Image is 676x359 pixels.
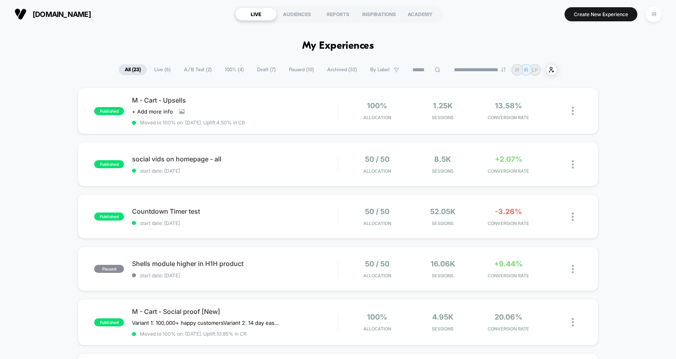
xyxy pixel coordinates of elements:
span: CONVERSION RATE [478,168,539,174]
span: Moved to 100% on: [DATE] . Uplift: 10.85% in CR [140,331,247,337]
span: 8.5k [434,155,451,163]
img: close [572,318,574,326]
span: Sessions [412,168,474,174]
span: social vids on homepage - all [132,155,338,163]
span: By Label [370,67,390,73]
span: 50 / 50 [365,155,390,163]
span: Moved to 100% on: [DATE] . Uplift: 4.50% in CR [140,120,245,126]
span: 52.05k [430,207,455,216]
span: +9.44% [494,260,523,268]
button: [DOMAIN_NAME] [12,8,93,21]
span: [DOMAIN_NAME] [33,10,91,19]
span: published [94,213,124,221]
img: close [572,213,574,221]
img: close [572,107,574,115]
span: -3.26% [495,207,522,216]
span: Archived ( 32 ) [321,64,363,75]
span: 100% [367,313,387,321]
span: Allocation [363,168,391,174]
span: start date: [DATE] [132,272,338,279]
span: Sessions [412,326,474,332]
span: M - Cart - Social proof [New] [132,307,338,316]
span: Allocation [363,326,391,332]
span: A/B Test ( 2 ) [178,64,218,75]
span: Draft ( 7 ) [251,64,282,75]
span: Paused ( 10 ) [283,64,320,75]
span: 13.58% [495,101,522,110]
span: Allocation [363,221,391,226]
div: AUDIENCES [276,8,317,21]
span: Shells module higher in H1H product [132,260,338,268]
span: 1.25k [433,101,453,110]
span: 100% ( 4 ) [219,64,250,75]
img: close [572,265,574,273]
span: Allocation [363,273,391,279]
div: ACADEMY [400,8,441,21]
span: 50 / 50 [365,260,390,268]
span: 20.06% [495,313,522,321]
span: All ( 23 ) [119,64,147,75]
div: IR [646,6,662,22]
span: Countdown Timer test [132,207,338,215]
span: Live ( 6 ) [148,64,177,75]
span: +2.07% [495,155,522,163]
h1: My Experiences [302,40,374,52]
span: 16.06k [431,260,455,268]
p: LP [532,67,538,73]
span: start date: [DATE] [132,168,338,174]
span: published [94,160,124,168]
img: end [501,67,506,72]
span: CONVERSION RATE [478,326,539,332]
p: IR [524,67,528,73]
span: Variant 1: 100,000+ happy customersVariant 2: 14 day easy returns (paused) [132,320,281,326]
span: 4.95k [432,313,453,321]
span: Allocation [363,115,391,120]
span: start date: [DATE] [132,220,338,226]
span: CONVERSION RATE [478,221,539,226]
span: paused [94,265,124,273]
span: + Add more info [132,108,173,115]
div: LIVE [235,8,276,21]
div: REPORTS [317,8,359,21]
span: published [94,107,124,115]
button: Create New Experience [565,7,637,21]
span: Sessions [412,273,474,279]
p: IR [515,67,519,73]
span: CONVERSION RATE [478,273,539,279]
span: 50 / 50 [365,207,390,216]
span: Sessions [412,115,474,120]
img: Visually logo [14,8,27,20]
span: published [94,318,124,326]
img: close [572,160,574,169]
span: 100% [367,101,387,110]
div: INSPIRATIONS [359,8,400,21]
span: Sessions [412,221,474,226]
button: IR [643,6,664,23]
span: CONVERSION RATE [478,115,539,120]
span: M - Cart - Upsells [132,96,338,104]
